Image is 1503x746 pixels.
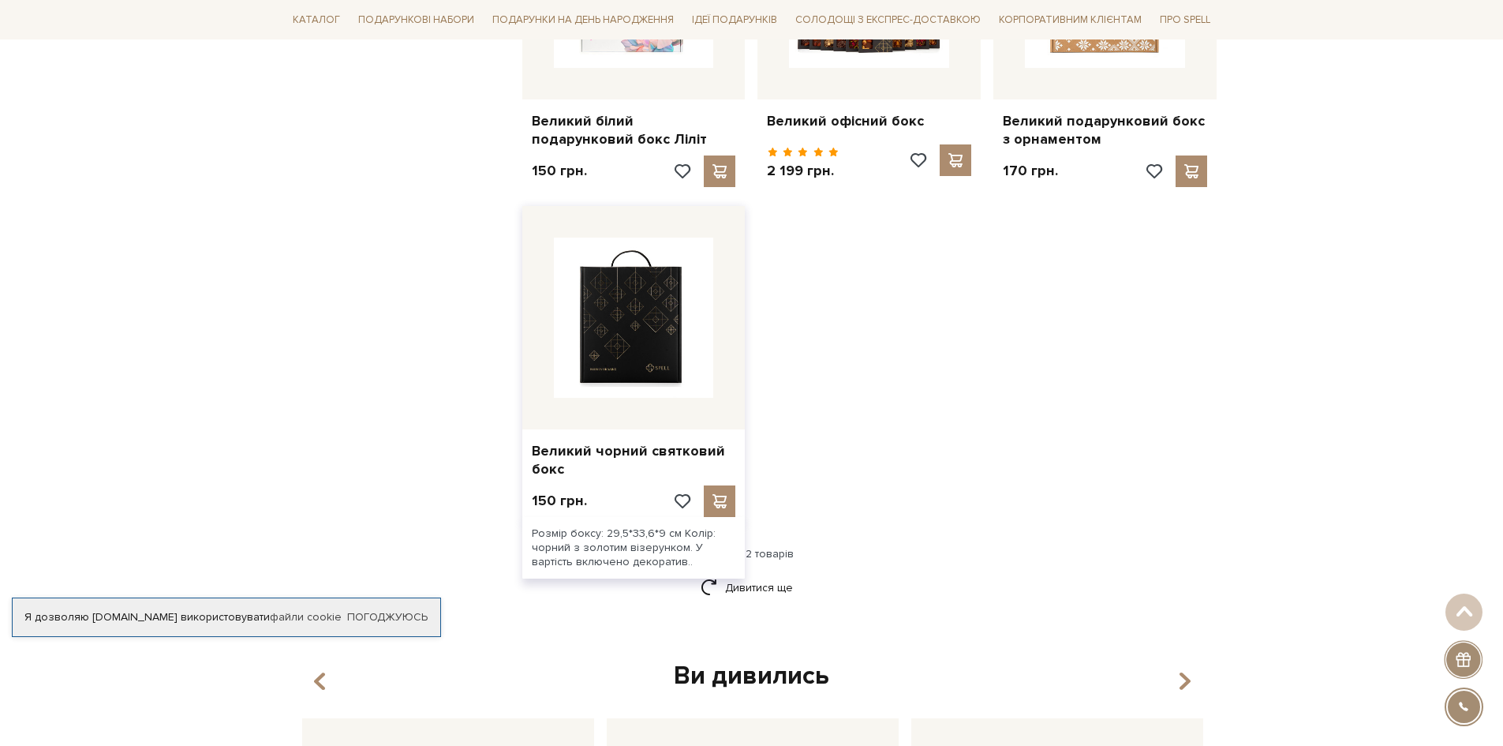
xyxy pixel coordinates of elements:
[1003,162,1058,180] p: 170 грн.
[270,610,342,624] a: файли cookie
[532,492,587,510] p: 150 грн.
[993,8,1148,32] a: Корпоративним клієнтам
[701,574,803,602] a: Дивитися ще
[522,517,746,579] div: Розмір боксу: 29,5*33,6*9 см Колір: чорний з золотим візерунком. У вартість включено декоратив..
[286,8,346,32] a: Каталог
[532,112,736,149] a: Великий білий подарунковий бокс Ліліт
[13,610,440,624] div: Я дозволяю [DOMAIN_NAME] використовувати
[352,8,480,32] a: Подарункові набори
[532,442,736,479] a: Великий чорний святковий бокс
[554,238,714,398] img: Великий чорний святковий бокс
[767,112,971,130] a: Великий офісний бокс
[532,162,587,180] p: 150 грн.
[347,610,428,624] a: Погоджуюсь
[686,8,783,32] a: Ідеї подарунків
[1153,8,1217,32] a: Про Spell
[767,162,839,180] p: 2 199 грн.
[1003,112,1207,149] a: Великий подарунковий бокс з орнаментом
[789,6,987,33] a: Солодощі з експрес-доставкою
[486,8,680,32] a: Подарунки на День народження
[296,660,1208,693] div: Ви дивились
[280,547,1224,561] div: 16 з 322 товарів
